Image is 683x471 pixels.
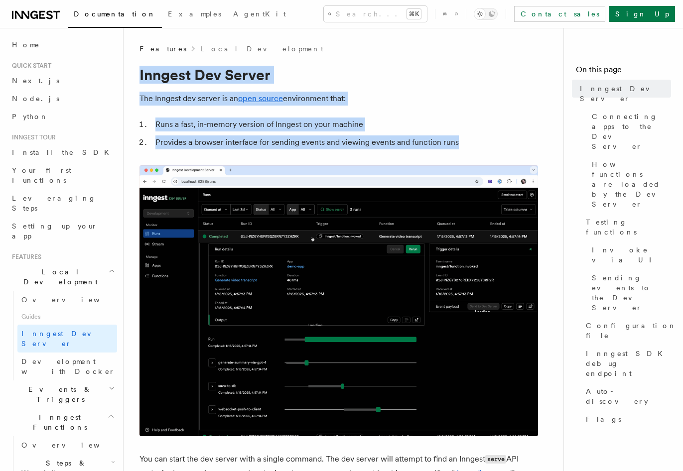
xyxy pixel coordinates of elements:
[12,166,71,184] span: Your first Functions
[586,217,671,237] span: Testing functions
[74,10,156,18] span: Documentation
[580,84,671,104] span: Inngest Dev Server
[139,165,538,436] img: Dev Server Demo
[582,345,671,382] a: Inngest SDK debug endpoint
[12,222,98,240] span: Setting up your app
[17,291,117,309] a: Overview
[162,3,227,27] a: Examples
[8,90,117,108] a: Node.js
[8,161,117,189] a: Your first Functions
[586,349,671,378] span: Inngest SDK debug endpoint
[592,273,671,313] span: Sending events to the Dev Server
[17,325,117,353] a: Inngest Dev Server
[8,291,117,380] div: Local Development
[582,382,671,410] a: Auto-discovery
[485,455,506,464] code: serve
[582,410,671,428] a: Flags
[12,148,115,156] span: Install the SDK
[592,112,671,151] span: Connecting apps to the Dev Server
[586,386,671,406] span: Auto-discovery
[588,155,671,213] a: How functions are loaded by the Dev Server
[139,92,538,106] p: The Inngest dev server is an environment that:
[139,44,186,54] span: Features
[152,118,538,131] li: Runs a fast, in-memory version of Inngest on your machine
[8,253,41,261] span: Features
[582,213,671,241] a: Testing functions
[17,309,117,325] span: Guides
[474,8,498,20] button: Toggle dark mode
[139,66,538,84] h1: Inngest Dev Server
[17,353,117,380] a: Development with Docker
[238,94,283,103] a: open source
[8,217,117,245] a: Setting up your app
[8,72,117,90] a: Next.js
[8,133,56,141] span: Inngest tour
[588,108,671,155] a: Connecting apps to the Dev Server
[324,6,427,22] button: Search...⌘K
[8,36,117,54] a: Home
[21,357,115,375] span: Development with Docker
[12,194,96,212] span: Leveraging Steps
[8,412,108,432] span: Inngest Functions
[407,9,421,19] kbd: ⌘K
[588,269,671,317] a: Sending events to the Dev Server
[592,245,671,265] span: Invoke via UI
[21,330,107,348] span: Inngest Dev Server
[8,384,109,404] span: Events & Triggers
[8,263,117,291] button: Local Development
[8,267,109,287] span: Local Development
[227,3,292,27] a: AgentKit
[8,189,117,217] a: Leveraging Steps
[8,380,117,408] button: Events & Triggers
[514,6,605,22] a: Contact sales
[8,62,51,70] span: Quick start
[576,64,671,80] h4: On this page
[21,296,124,304] span: Overview
[588,241,671,269] a: Invoke via UI
[152,135,538,149] li: Provides a browser interface for sending events and viewing events and function runs
[12,113,48,120] span: Python
[8,108,117,125] a: Python
[592,159,671,209] span: How functions are loaded by the Dev Server
[586,414,621,424] span: Flags
[8,143,117,161] a: Install the SDK
[576,80,671,108] a: Inngest Dev Server
[12,95,59,103] span: Node.js
[609,6,675,22] a: Sign Up
[168,10,221,18] span: Examples
[233,10,286,18] span: AgentKit
[582,317,671,345] a: Configuration file
[17,436,117,454] a: Overview
[12,77,59,85] span: Next.js
[586,321,677,341] span: Configuration file
[68,3,162,28] a: Documentation
[21,441,124,449] span: Overview
[200,44,323,54] a: Local Development
[8,408,117,436] button: Inngest Functions
[12,40,40,50] span: Home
